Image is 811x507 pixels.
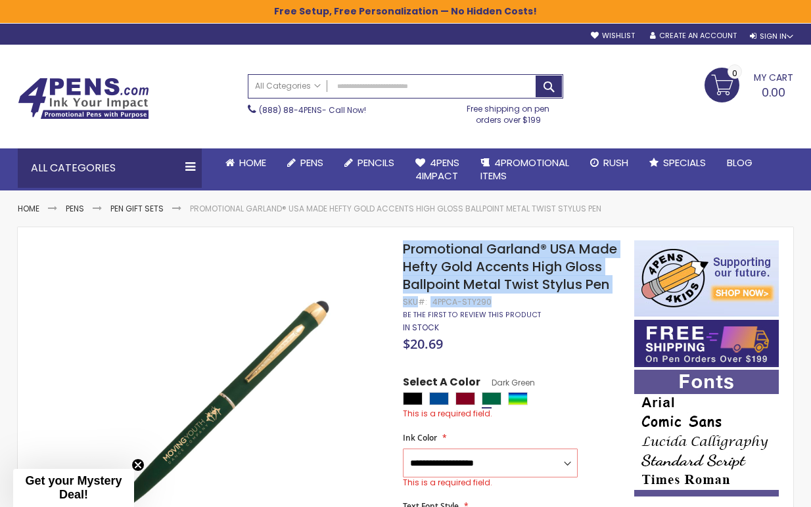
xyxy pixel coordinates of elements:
span: Rush [603,156,628,169]
a: Specials [639,148,716,177]
span: Dark Green [480,377,535,388]
div: This is a required field. [403,408,621,419]
span: $20.69 [403,335,443,353]
a: Create an Account [650,31,737,41]
a: All Categories [248,75,327,97]
span: Blog [727,156,753,169]
div: Dark Blue [429,392,449,405]
a: Pens [66,203,84,214]
span: Home [239,156,266,169]
div: Black [403,392,423,405]
span: 4Pens 4impact [415,156,459,183]
div: Availability [403,322,439,333]
span: Get your Mystery Deal! [25,474,122,501]
a: 4Pens4impact [405,148,470,191]
img: 4Pens Custom Pens and Promotional Products [18,77,149,120]
div: Free shipping on pen orders over $199 [453,99,564,125]
span: All Categories [255,81,321,91]
a: Be the first to review this product [403,310,541,320]
span: Pens [300,156,323,169]
a: Rush [580,148,639,177]
div: Assorted [508,392,528,405]
span: 0 [732,67,737,79]
span: Ink Color [403,432,437,443]
span: 4PROMOTIONAL ITEMS [480,156,569,183]
div: Burgundy [455,392,475,405]
img: 4pens 4 kids [634,240,779,317]
span: Select A Color [403,375,480,393]
li: Promotional Garland® USA Made Hefty Gold Accents High Gloss Ballpoint Metal Twist Stylus Pen [190,204,601,214]
span: Specials [663,156,706,169]
a: Pens [277,148,334,177]
a: Pen Gift Sets [110,203,164,214]
a: 4PROMOTIONALITEMS [470,148,580,191]
div: Dark Green [482,392,501,405]
a: Wishlist [591,31,635,41]
div: This is a required field. [403,477,578,488]
img: Free shipping on orders over $199 [634,320,779,367]
a: Blog [716,148,763,177]
strong: SKU [403,296,427,307]
span: In stock [403,322,439,333]
span: Promotional Garland® USA Made Hefty Gold Accents High Gloss Ballpoint Metal Twist Stylus Pen [403,240,617,294]
span: 0.00 [762,84,785,100]
a: Pencils [334,148,405,177]
span: Pencils [358,156,394,169]
div: 4PPCA-STY290 [432,297,492,307]
a: (888) 88-4PENS [259,104,322,116]
img: font-personalization-examples [634,370,779,496]
a: Home [215,148,277,177]
div: Sign In [750,32,793,41]
button: Close teaser [131,458,145,472]
a: Home [18,203,39,214]
a: 0.00 0 [705,68,793,100]
span: - Call Now! [259,104,366,116]
div: All Categories [18,148,202,188]
div: Get your Mystery Deal!Close teaser [13,469,134,507]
